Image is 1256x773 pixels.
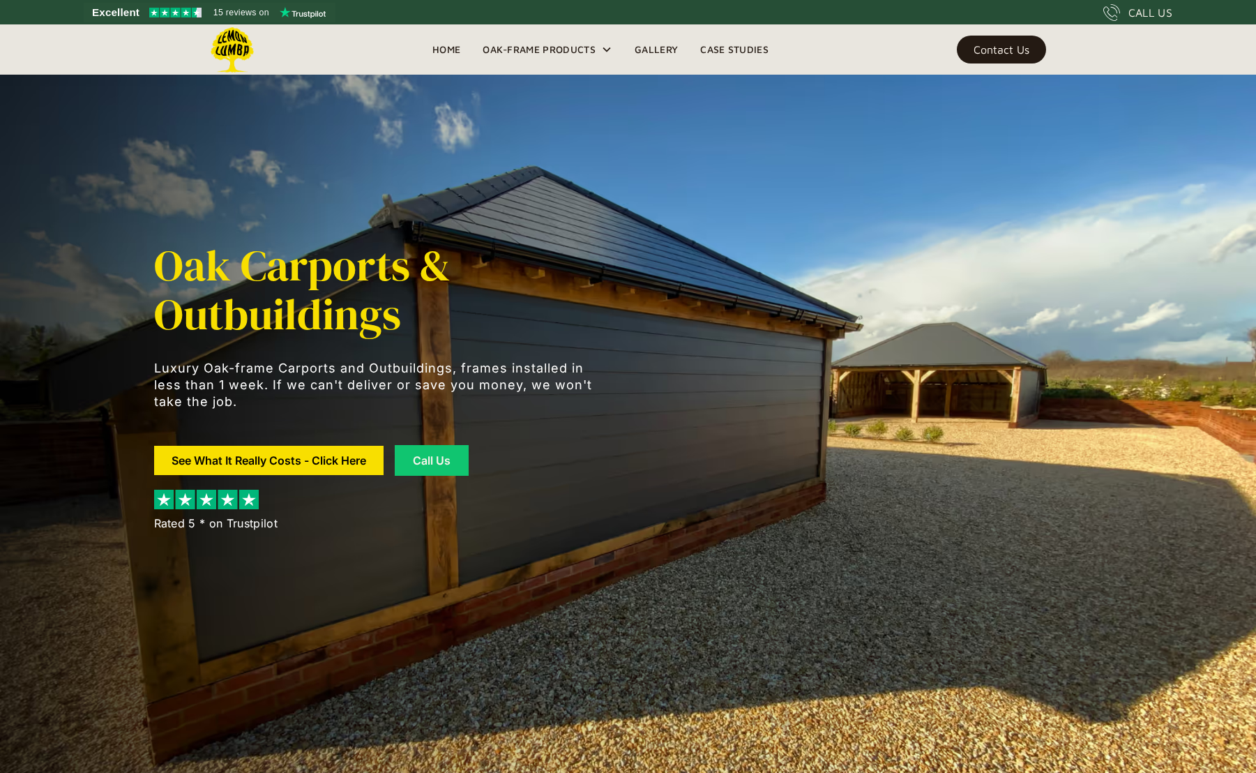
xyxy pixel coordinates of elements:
a: See Lemon Lumba reviews on Trustpilot [84,3,335,22]
a: CALL US [1103,4,1172,21]
a: Call Us [395,445,469,476]
div: Oak-Frame Products [471,24,623,75]
div: Call Us [412,455,451,466]
a: See What It Really Costs - Click Here [154,446,384,475]
p: Luxury Oak-frame Carports and Outbuildings, frames installed in less than 1 week. If we can't del... [154,360,600,410]
a: Gallery [623,39,689,60]
div: Oak-Frame Products [483,41,596,58]
h1: Oak Carports & Outbuildings [154,241,600,339]
a: Case Studies [689,39,780,60]
a: Contact Us [957,36,1046,63]
div: Rated 5 * on Trustpilot [154,515,278,532]
span: Excellent [92,4,139,21]
div: Contact Us [974,45,1029,54]
img: Trustpilot logo [280,7,326,18]
img: Trustpilot 4.5 stars [149,8,202,17]
a: Home [421,39,471,60]
div: CALL US [1128,4,1172,21]
span: 15 reviews on [213,4,269,21]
